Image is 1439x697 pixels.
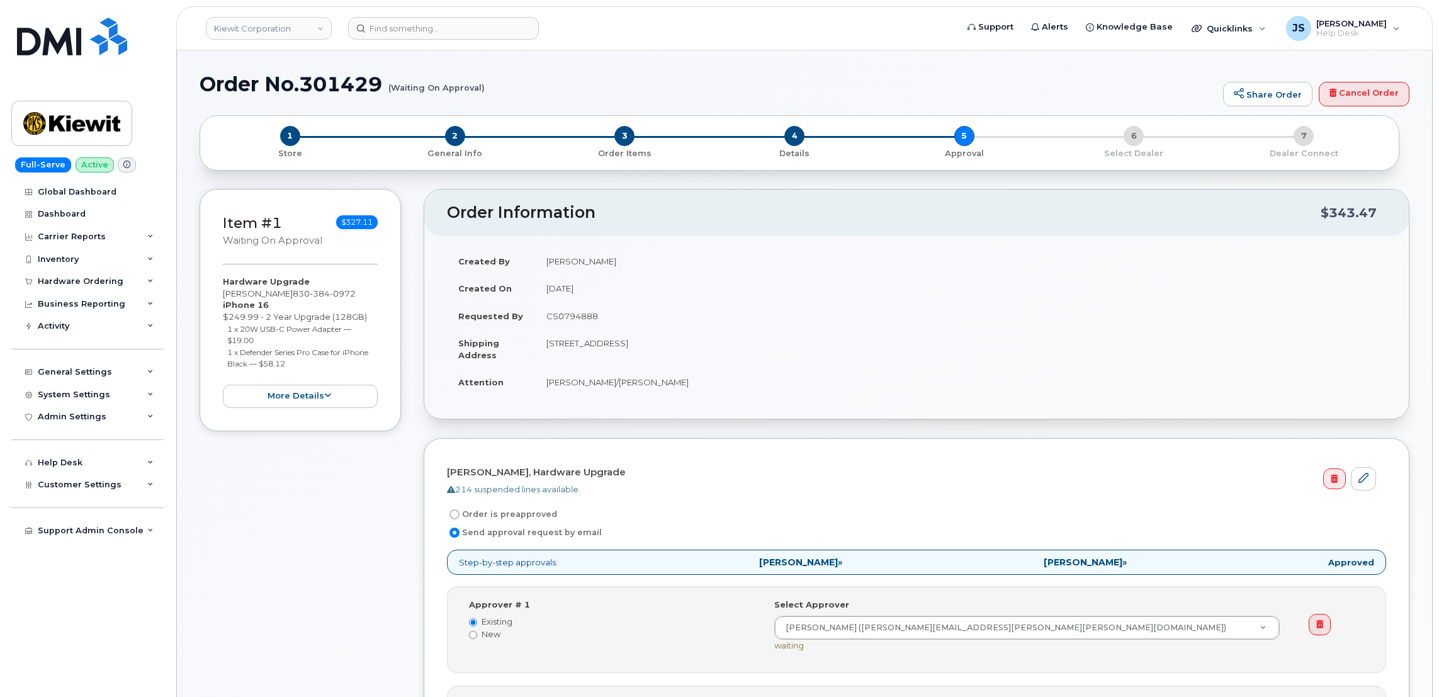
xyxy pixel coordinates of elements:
strong: [PERSON_NAME] [759,557,838,568]
td: [DATE] [535,275,1386,302]
input: Order is preapproved [449,509,460,519]
span: 4 [784,126,804,146]
h2: Order Information [447,204,1321,222]
td: [PERSON_NAME] [535,247,1386,275]
strong: Created By [458,256,510,266]
label: Select Approver [774,599,849,611]
a: Cancel Order [1319,82,1409,107]
a: 4 Details [709,146,879,159]
strong: Shipping Address [458,338,499,360]
small: (Waiting On Approval) [388,73,485,93]
label: New [469,628,755,640]
label: Approver # 1 [469,599,530,611]
a: Share Order [1223,82,1312,107]
p: General Info [375,148,535,159]
span: waiting [774,640,804,650]
h4: [PERSON_NAME], Hardware Upgrade [447,467,1376,478]
td: CS0794888 [535,302,1386,330]
span: 830 [293,288,356,298]
p: Store [215,148,365,159]
td: [PERSON_NAME]/[PERSON_NAME] [535,368,1386,396]
span: » [759,558,842,567]
a: 2 General Info [370,146,540,159]
a: [PERSON_NAME] ([PERSON_NAME][EMAIL_ADDRESS][PERSON_NAME][PERSON_NAME][DOMAIN_NAME]) [775,616,1279,639]
span: [PERSON_NAME] ([PERSON_NAME][EMAIL_ADDRESS][PERSON_NAME][PERSON_NAME][DOMAIN_NAME]) [778,622,1226,633]
span: 3 [614,126,635,146]
input: Existing [469,618,477,626]
span: 384 [310,288,330,298]
div: $343.47 [1321,201,1377,225]
iframe: Messenger Launcher [1384,642,1430,688]
input: Send approval request by email [449,528,460,538]
label: Send approval request by email [447,525,602,540]
strong: [PERSON_NAME] [1044,557,1122,568]
a: Item #1 [223,214,282,232]
a: 3 Order Items [539,146,709,159]
strong: Hardware Upgrade [223,276,310,286]
strong: iPhone 16 [223,300,269,310]
span: $327.11 [336,215,378,229]
div: 214 suspended lines available. [447,484,1376,496]
strong: Attention [458,377,504,387]
a: 1 Store [210,146,370,159]
button: more details [223,385,378,408]
strong: Created On [458,283,512,293]
small: Waiting On Approval [223,235,322,246]
strong: Requested By [458,311,523,321]
h1: Order No.301429 [200,73,1217,95]
span: 1 [280,126,300,146]
p: Details [714,148,874,159]
small: 1 x 20W USB-C Power Adapter — $19.00 [227,324,351,346]
span: 0972 [330,288,356,298]
td: [STREET_ADDRESS] [535,329,1386,368]
div: [PERSON_NAME] $249.99 - 2 Year Upgrade (128GB) [223,276,378,407]
strong: Approved [1328,557,1374,569]
input: New [469,631,477,639]
p: Order Items [545,148,704,159]
label: Existing [469,616,755,628]
span: 2 [445,126,465,146]
p: Step-by-step approvals: [447,550,1386,575]
label: Order is preapproved [447,507,557,522]
small: 1 x Defender Series Pro Case for iPhone Black — $58.12 [227,348,368,369]
span: » [1044,558,1127,567]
